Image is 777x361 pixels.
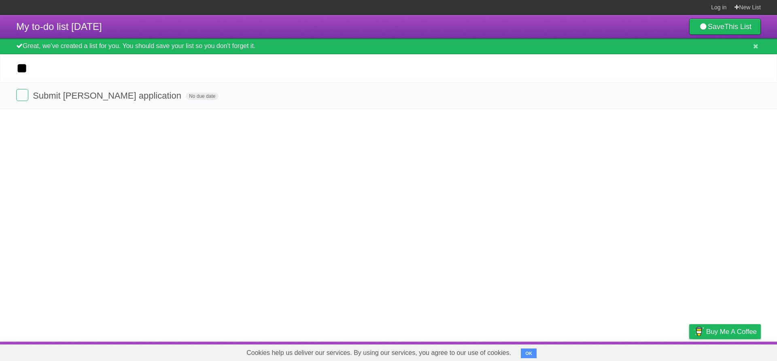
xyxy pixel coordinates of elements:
a: About [582,344,599,359]
a: Privacy [679,344,700,359]
span: My to-do list [DATE] [16,21,102,32]
span: Buy me a coffee [706,325,757,339]
label: Done [16,89,28,101]
span: No due date [186,93,219,100]
b: This List [724,23,752,31]
img: Buy me a coffee [693,325,704,338]
span: Cookies help us deliver our services. By using our services, you agree to our use of cookies. [238,345,519,361]
a: Terms [651,344,669,359]
span: Submit [PERSON_NAME] application [33,91,183,101]
a: Suggest a feature [710,344,761,359]
a: Developers [608,344,641,359]
button: OK [521,348,537,358]
a: Buy me a coffee [689,324,761,339]
a: SaveThis List [689,19,761,35]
